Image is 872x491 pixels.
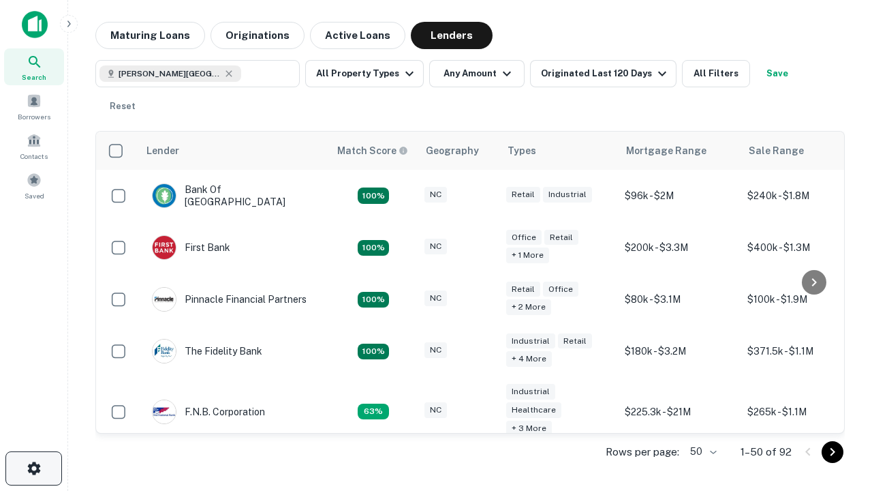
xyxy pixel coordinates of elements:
[424,402,447,418] div: NC
[618,325,741,377] td: $180k - $3.2M
[741,273,863,325] td: $100k - $1.9M
[22,11,48,38] img: capitalize-icon.png
[358,240,389,256] div: Matching Properties: 19, hasApolloMatch: undefined
[424,342,447,358] div: NC
[530,60,676,87] button: Originated Last 120 Days
[804,382,872,447] iframe: Chat Widget
[101,93,144,120] button: Reset
[426,143,479,159] div: Geography
[543,282,578,297] div: Office
[506,248,549,263] div: + 1 more
[741,222,863,273] td: $400k - $1.3M
[424,291,447,306] div: NC
[741,377,863,446] td: $265k - $1.1M
[418,132,499,170] th: Geography
[506,187,540,203] div: Retail
[337,143,405,158] h6: Match Score
[618,222,741,273] td: $200k - $3.3M
[508,143,536,159] div: Types
[749,143,804,159] div: Sale Range
[741,132,863,170] th: Sale Range
[138,132,329,170] th: Lender
[4,48,64,85] a: Search
[152,400,265,424] div: F.n.b. Corporation
[18,111,50,122] span: Borrowers
[4,128,64,164] a: Contacts
[741,170,863,222] td: $240k - $1.8M
[506,230,542,245] div: Office
[618,170,741,222] td: $96k - $2M
[152,339,262,363] div: The Fidelity Bank
[424,187,447,203] div: NC
[310,22,405,49] button: Active Loans
[22,72,46,83] span: Search
[4,88,64,125] a: Borrowers
[152,183,315,208] div: Bank Of [GEOGRAPHIC_DATA]
[4,167,64,204] a: Saved
[626,143,706,159] div: Mortgage Range
[429,60,525,87] button: Any Amount
[358,292,389,308] div: Matching Properties: 34, hasApolloMatch: undefined
[756,60,799,87] button: Save your search to get updates of matches that match your search criteria.
[146,143,179,159] div: Lender
[741,444,792,460] p: 1–50 of 92
[337,143,408,158] div: Capitalize uses an advanced AI algorithm to match your search with the best lender. The match sco...
[506,351,552,367] div: + 4 more
[305,60,424,87] button: All Property Types
[95,22,205,49] button: Maturing Loans
[153,184,176,207] img: picture
[20,151,48,162] span: Contacts
[119,68,221,80] span: [PERSON_NAME][GEOGRAPHIC_DATA], [GEOGRAPHIC_DATA]
[358,188,389,204] div: Matching Properties: 21, hasApolloMatch: undefined
[682,60,750,87] button: All Filters
[152,287,307,312] div: Pinnacle Financial Partners
[25,190,44,201] span: Saved
[543,187,592,203] div: Industrial
[618,132,741,170] th: Mortgage Range
[506,282,540,297] div: Retail
[606,444,679,460] p: Rows per page:
[741,325,863,377] td: $371.5k - $1.1M
[411,22,493,49] button: Lenders
[153,236,176,259] img: picture
[153,400,176,423] img: picture
[424,239,447,254] div: NC
[499,132,618,170] th: Types
[506,384,555,400] div: Industrial
[544,230,578,245] div: Retail
[153,340,176,363] img: picture
[506,333,555,349] div: Industrial
[618,377,741,446] td: $225.3k - $21M
[618,273,741,325] td: $80k - $3.1M
[822,441,843,463] button: Go to next page
[506,421,552,436] div: + 3 more
[358,404,389,420] div: Matching Properties: 12, hasApolloMatch: undefined
[211,22,305,49] button: Originations
[153,288,176,311] img: picture
[329,132,418,170] th: Capitalize uses an advanced AI algorithm to match your search with the best lender. The match sco...
[152,235,230,260] div: First Bank
[541,65,670,82] div: Originated Last 120 Days
[685,442,719,462] div: 50
[506,402,561,418] div: Healthcare
[358,344,389,360] div: Matching Properties: 23, hasApolloMatch: undefined
[558,333,592,349] div: Retail
[506,299,551,315] div: + 2 more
